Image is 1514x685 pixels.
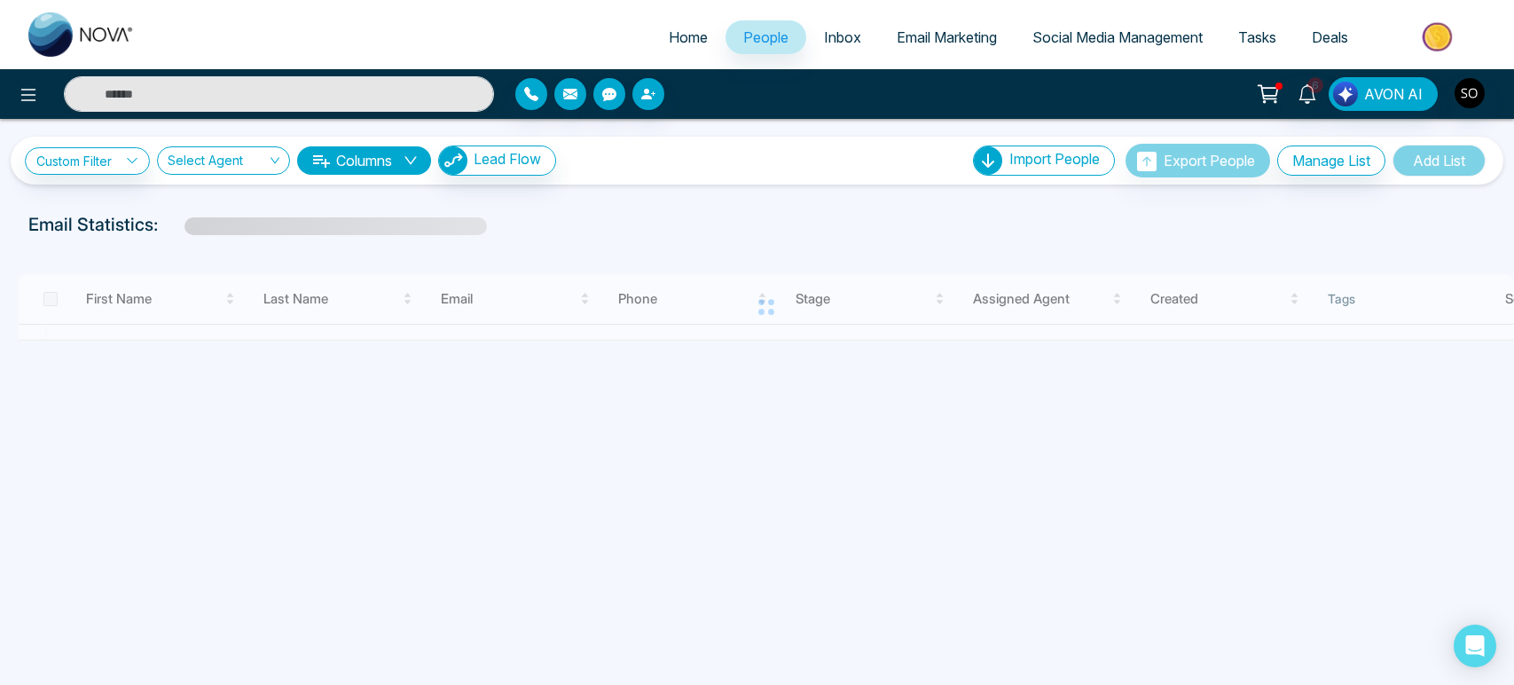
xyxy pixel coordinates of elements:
a: Inbox [806,20,879,54]
button: Export People [1126,144,1270,177]
div: Open Intercom Messenger [1454,625,1496,667]
img: Lead Flow [439,146,467,175]
a: Custom Filter [25,147,150,175]
span: AVON AI [1364,83,1423,105]
span: People [743,28,788,46]
button: AVON AI [1329,77,1438,111]
span: Export People [1164,152,1255,169]
p: Email Statistics: [28,211,158,238]
img: Nova CRM Logo [28,12,135,57]
span: Social Media Management [1032,28,1203,46]
span: Email Marketing [897,28,997,46]
a: Email Marketing [879,20,1015,54]
a: Deals [1294,20,1366,54]
a: Social Media Management [1015,20,1220,54]
span: 6 [1307,77,1323,93]
a: 6 [1286,77,1329,108]
span: Home [669,28,708,46]
button: Columnsdown [297,146,431,175]
a: Home [651,20,726,54]
span: down [404,154,418,168]
span: Deals [1312,28,1348,46]
a: Tasks [1220,20,1294,54]
span: Tasks [1238,28,1276,46]
button: Lead Flow [438,146,556,176]
button: Manage List [1277,146,1385,176]
span: Import People [1009,150,1100,168]
span: Inbox [824,28,861,46]
img: Market-place.gif [1375,17,1503,57]
span: Lead Flow [474,150,541,168]
img: Lead Flow [1333,82,1358,106]
a: People [726,20,806,54]
a: Lead FlowLead Flow [431,146,556,176]
img: User Avatar [1455,78,1485,108]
